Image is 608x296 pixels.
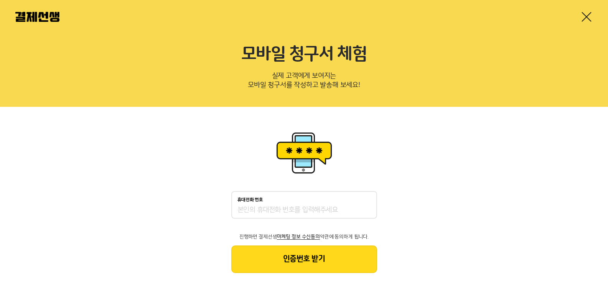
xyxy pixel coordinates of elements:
[274,130,335,176] img: 휴대폰인증 이미지
[231,245,377,273] button: 인증번호 받기
[15,69,593,95] p: 실제 고객에게 보여지는 모바일 청구서를 작성하고 발송해 보세요!
[231,234,377,239] p: 진행하면 결제선생 약관에 동의하게 됩니다.
[237,197,263,203] p: 휴대전화 번호
[15,12,59,22] img: 결제선생
[15,44,593,65] h2: 모바일 청구서 체험
[277,234,320,239] span: 마케팅 정보 수신동의
[237,206,371,215] input: 휴대전화 번호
